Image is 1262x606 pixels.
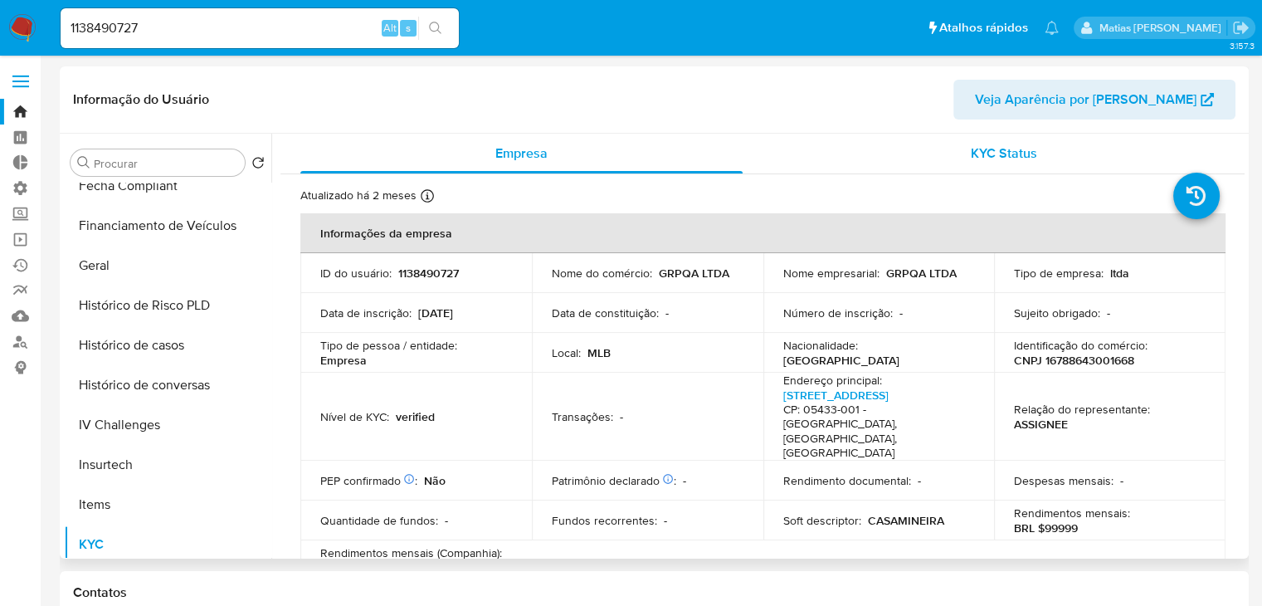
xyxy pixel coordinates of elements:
button: Histórico de conversas [64,365,271,405]
input: Procurar [94,156,238,171]
a: [STREET_ADDRESS] [783,387,889,403]
p: ASSIGNEE [1014,417,1068,432]
p: Transações : [552,409,613,424]
h4: CP: 05433-001 - [GEOGRAPHIC_DATA], [GEOGRAPHIC_DATA], [GEOGRAPHIC_DATA] [783,403,968,461]
span: Veja Aparência por [PERSON_NAME] [975,80,1196,120]
p: - [664,513,667,528]
p: GRPQA LTDA [886,266,957,281]
p: - [683,473,686,488]
p: ltda [1110,266,1129,281]
button: Veja Aparência por [PERSON_NAME] [953,80,1235,120]
p: GRPQA LTDA [659,266,729,281]
input: Pesquise usuários ou casos... [61,17,459,39]
p: Identificação do comércio : [1014,338,1147,353]
p: Nível de KYC : [320,409,389,424]
p: verified [396,409,435,424]
a: Sair [1232,19,1250,37]
p: BRL $99999 [1014,520,1078,535]
h1: Contatos [73,584,1235,601]
span: Empresa [495,144,548,163]
p: Local : [552,345,581,360]
button: Histórico de casos [64,325,271,365]
p: Nome do comércio : [552,266,652,281]
th: Informações da empresa [300,213,1225,253]
button: Procurar [77,156,90,169]
button: Retornar ao pedido padrão [251,156,265,174]
p: Despesas mensais : [1014,473,1113,488]
span: KYC Status [971,144,1037,163]
p: Patrimônio declarado : [552,473,676,488]
p: Endereço principal : [783,373,882,388]
span: Atalhos rápidos [939,19,1028,37]
p: CNPJ 16788643001668 [1014,353,1134,368]
p: Rendimentos mensais (Companhia) : [320,545,502,560]
p: - [1107,305,1110,320]
p: Data de constituição : [552,305,659,320]
p: - [620,409,623,424]
p: 1138490727 [398,266,459,281]
button: Items [64,485,271,525]
p: Rendimentos mensais : [1014,506,1130,520]
p: Empresa [320,353,367,368]
p: Data de inscrição : [320,305,412,320]
p: Tipo de pessoa / entidade : [320,338,457,353]
h1: Informação do Usuário [73,91,209,108]
button: Fecha Compliant [64,166,271,206]
p: Tipo de empresa : [1014,266,1104,281]
p: Fundos recorrentes : [552,513,657,528]
p: Atualizado há 2 meses [300,188,417,203]
span: s [406,20,411,36]
p: PEP confirmado : [320,473,417,488]
p: ID do usuário : [320,266,392,281]
p: Nacionalidade : [783,338,858,353]
p: Não [424,473,446,488]
button: IV Challenges [64,405,271,445]
p: Número de inscrição : [783,305,893,320]
p: [DATE] [418,305,453,320]
p: Quantidade de fundos : [320,513,438,528]
p: Soft descriptor : [783,513,861,528]
button: KYC [64,525,271,564]
p: Relação do representante : [1014,402,1150,417]
a: Notificações [1045,21,1059,35]
p: Nome empresarial : [783,266,880,281]
p: [GEOGRAPHIC_DATA] [783,353,899,368]
button: Financiamento de Veículos [64,206,271,246]
span: Alt [383,20,397,36]
p: matias.logusso@mercadopago.com.br [1099,20,1226,36]
p: - [665,305,669,320]
p: - [1120,473,1123,488]
button: Histórico de Risco PLD [64,286,271,325]
button: Geral [64,246,271,286]
p: - [899,305,903,320]
p: - [445,513,448,528]
button: Insurtech [64,445,271,485]
button: search-icon [418,17,452,40]
p: Sujeito obrigado : [1014,305,1100,320]
p: MLB [587,345,611,360]
p: - [918,473,921,488]
p: Rendimento documental : [783,473,911,488]
p: CASAMINEIRA [868,513,944,528]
